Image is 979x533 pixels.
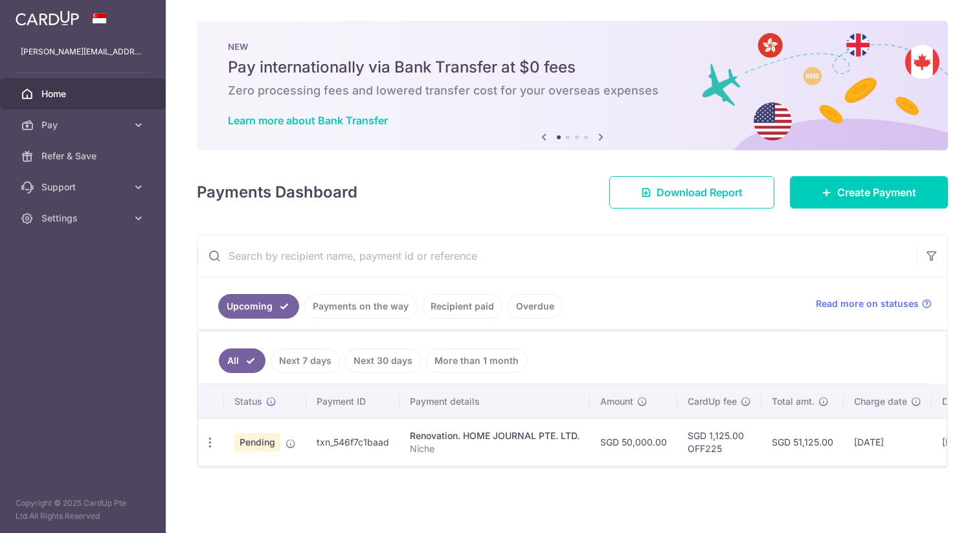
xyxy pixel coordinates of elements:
[16,10,79,26] img: CardUp
[304,294,417,319] a: Payments on the way
[41,119,127,131] span: Pay
[657,185,743,200] span: Download Report
[306,418,399,466] td: txn_546f7c1baad
[600,395,633,408] span: Amount
[197,21,948,150] img: Bank transfer banner
[426,348,527,373] a: More than 1 month
[21,45,145,58] p: [PERSON_NAME][EMAIL_ADDRESS][DOMAIN_NAME]
[410,442,580,455] p: Niche
[219,348,265,373] a: All
[688,395,737,408] span: CardUp fee
[761,418,844,466] td: SGD 51,125.00
[228,41,917,52] p: NEW
[234,433,280,451] span: Pending
[345,348,421,373] a: Next 30 days
[609,176,774,209] a: Download Report
[271,348,340,373] a: Next 7 days
[306,385,399,418] th: Payment ID
[508,294,563,319] a: Overdue
[228,114,388,127] a: Learn more about Bank Transfer
[234,395,262,408] span: Status
[41,150,127,163] span: Refer & Save
[410,429,580,442] div: Renovation. HOME JOURNAL PTE. LTD.
[772,395,815,408] span: Total amt.
[218,294,299,319] a: Upcoming
[422,294,502,319] a: Recipient paid
[790,176,948,209] a: Create Payment
[844,418,932,466] td: [DATE]
[816,297,919,310] span: Read more on statuses
[197,235,916,277] input: Search by recipient name, payment id or reference
[41,87,127,100] span: Home
[41,181,127,194] span: Support
[197,181,357,204] h4: Payments Dashboard
[399,385,590,418] th: Payment details
[590,418,677,466] td: SGD 50,000.00
[228,83,917,98] h6: Zero processing fees and lowered transfer cost for your overseas expenses
[816,297,932,310] a: Read more on statuses
[854,395,907,408] span: Charge date
[677,418,761,466] td: SGD 1,125.00 OFF225
[837,185,916,200] span: Create Payment
[41,212,127,225] span: Settings
[228,57,917,78] h5: Pay internationally via Bank Transfer at $0 fees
